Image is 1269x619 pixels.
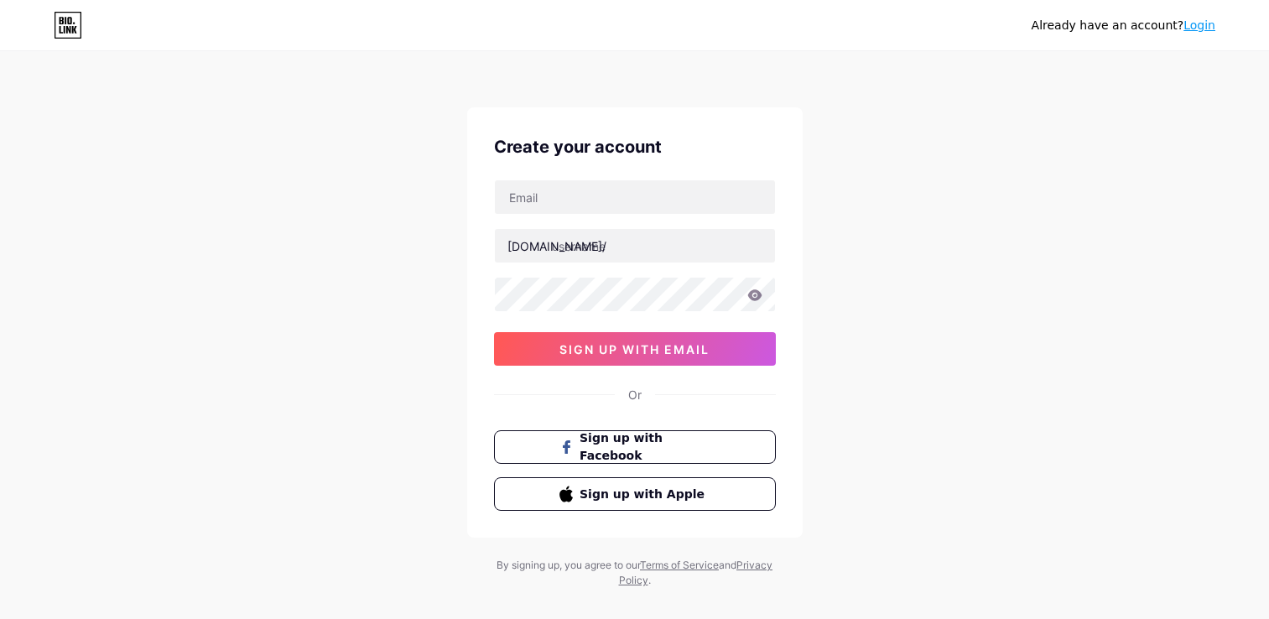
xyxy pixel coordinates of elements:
button: Sign up with Facebook [494,430,776,464]
a: Login [1183,18,1215,32]
div: By signing up, you agree to our and . [492,558,778,588]
span: Sign up with Apple [580,486,710,503]
a: Terms of Service [640,559,719,571]
div: [DOMAIN_NAME]/ [507,237,606,255]
input: Email [495,180,775,214]
div: Already have an account? [1032,17,1215,34]
div: Or [628,386,642,403]
div: Create your account [494,134,776,159]
button: Sign up with Apple [494,477,776,511]
span: Sign up with Facebook [580,429,710,465]
span: sign up with email [559,342,710,356]
input: username [495,229,775,263]
button: sign up with email [494,332,776,366]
